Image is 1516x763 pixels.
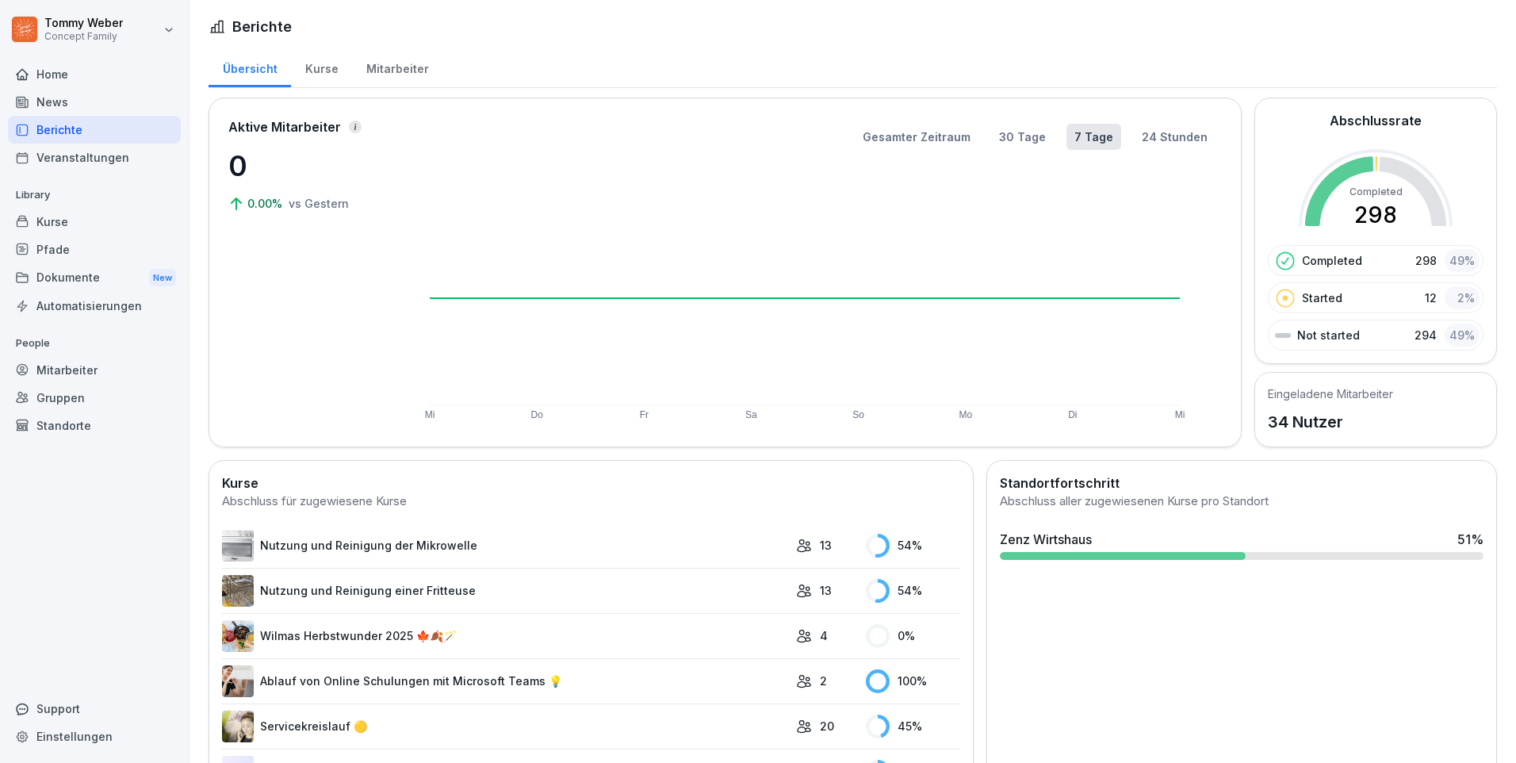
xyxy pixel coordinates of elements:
[352,47,442,87] a: Mitarbeiter
[1445,286,1480,309] div: 2 %
[1457,530,1483,549] div: 51 %
[1268,410,1393,434] p: 34 Nutzer
[289,195,349,212] p: vs Gestern
[820,627,828,644] p: 4
[222,575,788,607] a: Nutzung und Reinigung einer Fritteuse
[8,182,181,208] p: Library
[745,409,757,420] text: Sa
[222,620,788,652] a: Wilmas Herbstwunder 2025 🍁🍂🪄
[820,582,832,599] p: 13
[1175,409,1185,420] text: Mi
[991,124,1054,150] button: 30 Tage
[44,17,123,30] p: Tommy Weber
[1000,493,1483,511] div: Abschluss aller zugewiesenen Kurse pro Standort
[8,292,181,320] a: Automatisierungen
[8,208,181,236] a: Kurse
[866,624,960,648] div: 0 %
[8,144,181,171] a: Veranstaltungen
[640,409,649,420] text: Fr
[959,409,972,420] text: Mo
[1330,111,1422,130] h2: Abschlussrate
[8,695,181,723] div: Support
[222,665,254,697] img: e8eoks8cju23yjmx0b33vrq2.png
[44,31,123,42] p: Concept Family
[8,88,181,116] a: News
[1134,124,1215,150] button: 24 Stunden
[1302,289,1342,306] p: Started
[8,331,181,356] p: People
[852,409,864,420] text: So
[820,718,834,734] p: 20
[820,673,827,689] p: 2
[8,263,181,293] a: DokumenteNew
[820,537,832,554] p: 13
[222,575,254,607] img: b2msvuojt3s6egexuweix326.png
[291,47,352,87] a: Kurse
[866,579,960,603] div: 54 %
[247,195,285,212] p: 0.00%
[222,493,960,511] div: Abschluss für zugewiesene Kurse
[209,47,291,87] a: Übersicht
[149,269,176,287] div: New
[222,711,788,742] a: Servicekreislauf 🟡
[8,384,181,412] a: Gruppen
[8,116,181,144] a: Berichte
[1445,249,1480,272] div: 49 %
[222,665,788,697] a: Ablauf von Online Schulungen mit Microsoft Teams 💡
[222,474,960,493] h2: Kurse
[1000,474,1483,493] h2: Standortfortschritt
[1066,124,1121,150] button: 7 Tage
[8,412,181,439] a: Standorte
[222,530,254,562] img: h1lolpoaabqe534qsg7vh4f7.png
[222,620,254,652] img: v746e0paqtf9obk4lsso3w1h.png
[866,715,960,738] div: 45 %
[8,60,181,88] a: Home
[1297,327,1360,343] p: Not started
[1068,409,1077,420] text: Di
[866,669,960,693] div: 100 %
[8,356,181,384] a: Mitarbeiter
[8,236,181,263] a: Pfade
[8,263,181,293] div: Dokumente
[8,723,181,750] a: Einstellungen
[1445,324,1480,347] div: 49 %
[1415,252,1437,269] p: 298
[222,711,254,742] img: v87k9k5isnb6jqloy4jwk1in.png
[530,409,543,420] text: Do
[425,409,435,420] text: Mi
[228,144,387,187] p: 0
[1000,530,1092,549] div: Zenz Wirtshaus
[993,523,1490,566] a: Zenz Wirtshaus51%
[1415,327,1437,343] p: 294
[866,534,960,558] div: 54 %
[1268,385,1393,402] h5: Eingeladene Mitarbeiter
[228,117,341,136] p: Aktive Mitarbeiter
[222,530,788,562] a: Nutzung und Reinigung der Mikrowelle
[232,16,292,37] h1: Berichte
[1302,252,1362,269] p: Completed
[855,124,978,150] button: Gesamter Zeitraum
[1425,289,1437,306] p: 12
